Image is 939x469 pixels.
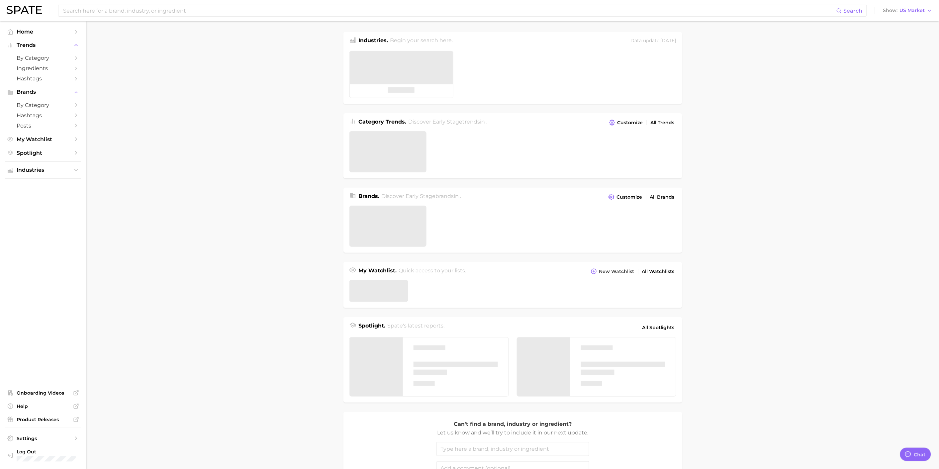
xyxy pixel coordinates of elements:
[640,267,676,276] a: All Watchlists
[17,403,70,409] span: Help
[17,75,70,82] span: Hashtags
[17,167,70,173] span: Industries
[5,121,81,131] a: Posts
[641,322,676,333] a: All Spotlights
[17,435,70,441] span: Settings
[5,40,81,50] button: Trends
[17,112,70,119] span: Hashtags
[882,6,934,15] button: ShowUS Market
[631,37,676,46] div: Data update: [DATE]
[617,194,642,200] span: Customize
[5,100,81,110] a: by Category
[436,428,589,437] p: Let us know and we’ll try to include it in our next update.
[17,65,70,71] span: Ingredients
[359,119,407,125] span: Category Trends .
[642,324,675,331] span: All Spotlights
[608,118,644,127] button: Customize
[17,150,70,156] span: Spotlight
[5,87,81,97] button: Brands
[62,5,836,16] input: Search here for a brand, industry, or ingredient
[436,442,589,456] input: Type here a brand, industry or ingredient
[390,37,453,46] h2: Begin your search here.
[650,194,675,200] span: All Brands
[7,6,42,14] img: SPATE
[359,37,388,46] h1: Industries.
[5,447,81,464] a: Log out. Currently logged in with e-mail jessica.diamond@loreal.com.
[599,269,634,274] span: New Watchlist
[17,55,70,61] span: by Category
[648,193,676,202] a: All Brands
[17,417,70,422] span: Product Releases
[17,123,70,129] span: Posts
[17,42,70,48] span: Trends
[617,120,643,126] span: Customize
[17,449,83,455] span: Log Out
[5,148,81,158] a: Spotlight
[642,269,675,274] span: All Watchlists
[844,8,863,14] span: Search
[17,136,70,142] span: My Watchlist
[5,110,81,121] a: Hashtags
[5,165,81,175] button: Industries
[17,29,70,35] span: Home
[359,193,380,199] span: Brands .
[17,390,70,396] span: Onboarding Videos
[5,27,81,37] a: Home
[381,193,461,199] span: Discover Early Stage brands in .
[649,118,676,127] a: All Trends
[5,415,81,424] a: Product Releases
[5,433,81,443] a: Settings
[900,9,925,12] span: US Market
[883,9,898,12] span: Show
[359,322,386,333] h1: Spotlight.
[5,134,81,144] a: My Watchlist
[17,102,70,108] span: by Category
[5,388,81,398] a: Onboarding Videos
[387,322,444,333] h2: Spate's latest reports.
[5,53,81,63] a: by Category
[5,401,81,411] a: Help
[589,267,636,276] button: New Watchlist
[607,192,644,202] button: Customize
[399,267,466,276] h2: Quick access to your lists.
[5,63,81,73] a: Ingredients
[17,89,70,95] span: Brands
[436,420,589,428] p: Can't find a brand, industry or ingredient?
[408,119,487,125] span: Discover Early Stage trends in .
[359,267,397,276] h1: My Watchlist.
[651,120,675,126] span: All Trends
[5,73,81,84] a: Hashtags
